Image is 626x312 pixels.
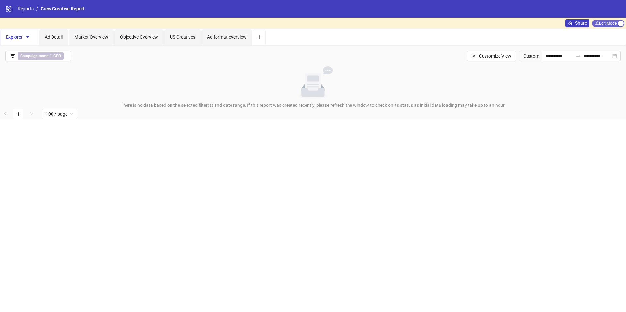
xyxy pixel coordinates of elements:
span: Crew Creative Report [41,6,85,11]
span: filter [10,54,15,58]
div: Page Size [42,109,77,119]
span: Market Overview [74,35,108,40]
span: 100 / page [46,109,73,119]
b: GEO [53,54,61,58]
span: right [29,112,33,116]
button: Customize View [467,51,516,61]
a: Reports [16,5,35,12]
span: to [576,53,581,59]
div: There is no data based on the selected filter(s) and date range. If this report was created recen... [3,102,623,109]
span: plus [257,35,261,39]
span: usergroup-add [568,21,573,25]
span: Share [575,21,587,26]
li: / [36,5,38,12]
span: US Creatives [170,35,195,40]
button: Share [565,19,589,27]
span: control [472,54,476,58]
span: Ad format overview [207,35,246,40]
b: Campaign name [20,54,48,58]
span: caret-down [25,35,30,39]
button: right [26,109,37,119]
span: left [3,112,7,116]
span: swap-right [576,53,581,59]
div: Custom [519,51,542,61]
span: Ad Detail [45,35,63,40]
button: Add tab [253,29,266,45]
span: ∋ [18,52,64,60]
li: Next Page [26,109,37,119]
span: Customize View [479,53,511,59]
button: Campaign name ∋ GEO [5,51,71,61]
span: Explorer [6,35,33,40]
a: 1 [13,109,23,119]
span: Objective Overview [120,35,158,40]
